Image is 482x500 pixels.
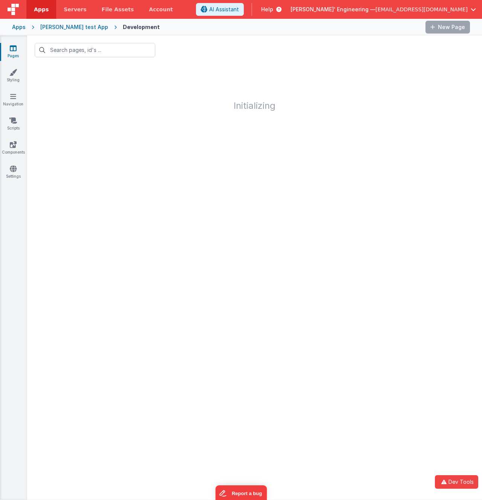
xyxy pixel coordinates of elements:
button: AI Assistant [196,3,244,16]
h1: Initializing [27,65,482,111]
span: Apps [34,6,49,13]
button: New Page [425,21,470,34]
div: Development [123,23,160,31]
div: [PERSON_NAME] test App [40,23,108,31]
span: Help [261,6,273,13]
button: Dev Tools [435,475,478,489]
span: Servers [64,6,86,13]
span: [PERSON_NAME]' Engineering — [291,6,375,13]
span: File Assets [102,6,134,13]
span: AI Assistant [209,6,239,13]
span: [EMAIL_ADDRESS][DOMAIN_NAME] [375,6,468,13]
input: Search pages, id's ... [35,43,155,57]
div: Apps [12,23,26,31]
button: [PERSON_NAME]' Engineering — [EMAIL_ADDRESS][DOMAIN_NAME] [291,6,476,13]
